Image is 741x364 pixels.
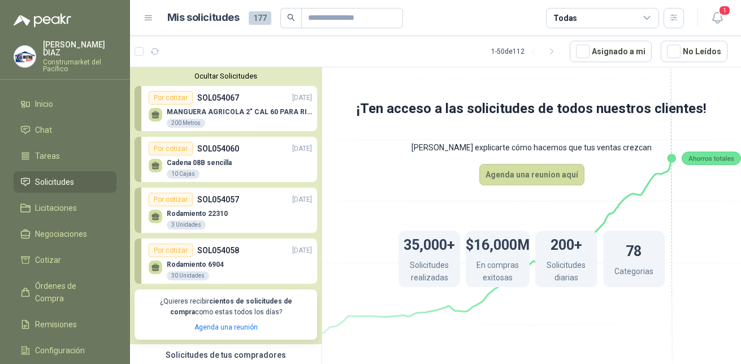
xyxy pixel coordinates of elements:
[167,210,228,218] p: Rodamiento 22310
[707,8,727,28] button: 1
[149,142,193,155] div: Por cotizar
[35,344,85,357] span: Configuración
[292,245,312,256] p: [DATE]
[292,93,312,103] p: [DATE]
[167,119,205,128] div: 200 Metros
[292,144,312,154] p: [DATE]
[149,244,193,257] div: Por cotizar
[35,280,106,305] span: Órdenes de Compra
[553,12,577,24] div: Todas
[35,254,61,266] span: Cotizar
[135,188,317,233] a: Por cotizarSOL054057[DATE] Rodamiento 223103 Unidades
[14,314,116,335] a: Remisiones
[135,72,317,80] button: Ocultar Solicitudes
[614,265,653,280] p: Categorias
[197,92,239,104] p: SOL054067
[43,41,116,57] p: [PERSON_NAME] DIAZ
[141,296,310,318] p: ¿Quieres recibir como estas todos los días?
[14,275,116,309] a: Órdenes de Compra
[14,119,116,141] a: Chat
[479,164,584,185] button: Agenda una reunion aquí
[287,14,295,21] span: search
[14,249,116,271] a: Cotizar
[14,46,36,67] img: Company Logo
[130,67,322,344] div: Ocultar SolicitudesPor cotizarSOL054067[DATE] MANGUERA AGRICOLA 2" CAL 60 PARA RIEGO200 MetrosPor...
[14,171,116,193] a: Solicitudes
[466,259,530,287] p: En compras exitosas
[535,259,597,287] p: Solicitudes diarias
[197,142,239,155] p: SOL054060
[149,193,193,206] div: Por cotizar
[14,14,71,27] img: Logo peakr
[170,297,292,316] b: cientos de solicitudes de compra
[167,159,232,167] p: Cadena 08B sencilla
[167,108,312,116] p: MANGUERA AGRICOLA 2" CAL 60 PARA RIEGO
[14,340,116,361] a: Configuración
[249,11,271,25] span: 177
[398,259,460,287] p: Solicitudes realizadas
[570,41,652,62] button: Asignado a mi
[35,202,77,214] span: Licitaciones
[35,228,87,240] span: Negociaciones
[35,318,77,331] span: Remisiones
[197,244,239,257] p: SOL054058
[149,91,193,105] div: Por cotizar
[491,42,561,60] div: 1 - 50 de 112
[135,137,317,182] a: Por cotizarSOL054060[DATE] Cadena 08B sencilla10 Cajas
[167,10,240,26] h1: Mis solicitudes
[292,194,312,205] p: [DATE]
[35,98,53,110] span: Inicio
[14,197,116,219] a: Licitaciones
[551,231,582,256] h1: 200+
[135,86,317,131] a: Por cotizarSOL054067[DATE] MANGUERA AGRICOLA 2" CAL 60 PARA RIEGO200 Metros
[167,170,200,179] div: 10 Cajas
[14,93,116,115] a: Inicio
[404,231,455,256] h1: 35,000+
[466,231,530,256] h1: $16,000M
[35,176,74,188] span: Solicitudes
[197,193,239,206] p: SOL054057
[14,223,116,245] a: Negociaciones
[43,59,116,72] p: Construmarket del Pacífico
[167,220,206,229] div: 3 Unidades
[167,261,224,268] p: Rodamiento 6904
[194,323,258,331] a: Agenda una reunión
[135,239,317,284] a: Por cotizarSOL054058[DATE] Rodamiento 690430 Unidades
[167,271,209,280] div: 30 Unidades
[35,124,52,136] span: Chat
[661,41,727,62] button: No Leídos
[626,237,642,262] h1: 78
[35,150,60,162] span: Tareas
[14,145,116,167] a: Tareas
[718,5,731,16] span: 1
